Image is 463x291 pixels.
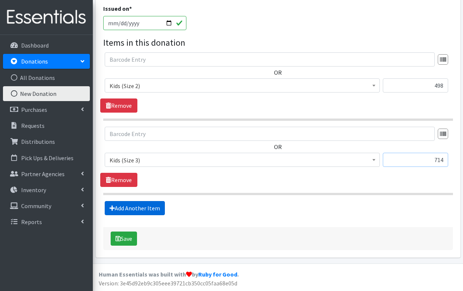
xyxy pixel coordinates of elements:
a: Purchases [3,102,90,117]
p: Reports [21,218,42,226]
p: Community [21,202,51,210]
a: Partner Agencies [3,166,90,181]
label: OR [274,68,282,77]
a: Pick Ups & Deliveries [3,151,90,165]
a: Requests [3,118,90,133]
a: Remove [100,173,137,187]
p: Inventory [21,186,46,194]
p: Requests [21,122,45,129]
a: New Donation [3,86,90,101]
abbr: required [129,5,132,12]
a: Distributions [3,134,90,149]
input: Barcode Entry [105,52,435,67]
p: Purchases [21,106,47,113]
strong: Human Essentials was built with by . [99,271,239,278]
legend: Items in this donation [103,36,453,49]
img: HumanEssentials [3,5,90,30]
span: Kids (Size 3) [105,153,380,167]
span: Kids (Size 3) [110,155,375,165]
p: Distributions [21,138,55,145]
a: Donations [3,54,90,69]
label: OR [274,142,282,151]
p: Dashboard [21,42,49,49]
span: Kids (Size 2) [105,78,380,93]
a: Reports [3,214,90,229]
input: Quantity [383,153,448,167]
a: All Donations [3,70,90,85]
a: Remove [100,98,137,113]
span: Kids (Size 2) [110,81,375,91]
a: Add Another Item [105,201,165,215]
a: Community [3,198,90,213]
button: Save [111,232,137,246]
span: Version: 3e45d92eb9c305eee39721cb350cc05faa68e05d [99,279,237,287]
p: Partner Agencies [21,170,65,178]
p: Donations [21,58,48,65]
input: Quantity [383,78,448,93]
a: Dashboard [3,38,90,53]
label: Issued on [103,4,132,13]
p: Pick Ups & Deliveries [21,154,74,162]
a: Ruby for Good [198,271,237,278]
a: Inventory [3,182,90,197]
input: Barcode Entry [105,127,435,141]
